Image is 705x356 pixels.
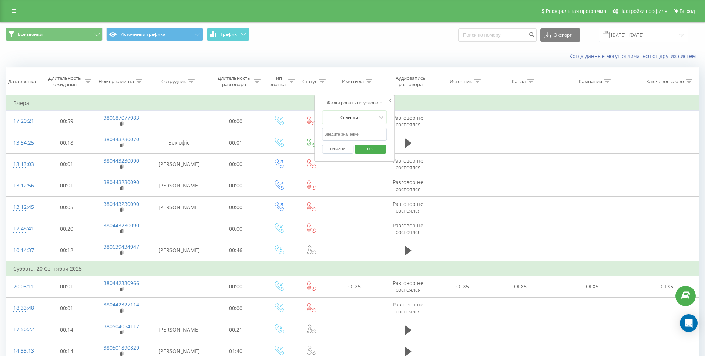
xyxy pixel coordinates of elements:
td: [PERSON_NAME] [149,240,209,261]
button: Отмена [322,145,353,154]
td: 00:21 [209,319,263,340]
a: 380687077983 [104,114,139,121]
div: Канал [512,78,526,85]
td: OLX5 [327,276,382,297]
td: [PERSON_NAME] [149,197,209,218]
input: Введите значение [322,128,387,141]
a: 380442327114 [104,301,139,308]
td: 00:00 [209,175,263,196]
td: OLX5 [635,276,699,297]
td: 00:00 [209,197,263,218]
td: Суббота, 20 Сентября 2025 [6,261,699,276]
td: 00:01 [40,153,94,175]
td: 00:01 [40,175,94,196]
div: Статус [302,78,317,85]
a: 380443230090 [104,222,139,229]
a: 380442330966 [104,279,139,287]
button: Экспорт [540,28,580,42]
button: OK [355,145,386,154]
span: Реферальная программа [545,8,606,14]
div: 18:33:48 [13,301,33,315]
td: 00:59 [40,111,94,132]
td: OLX5 [549,276,635,297]
span: Все звонки [18,31,43,37]
td: 00:12 [40,240,94,261]
td: 00:01 [40,298,94,319]
span: Разговор не состоялся [393,301,423,315]
div: Аудиозапись разговора [389,75,432,88]
button: Источники трафика [106,28,203,41]
span: График [221,32,237,37]
a: 380443230090 [104,179,139,186]
div: Сотрудник [161,78,186,85]
td: 00:00 [209,276,263,297]
span: Разговор не состоялся [393,222,423,235]
div: 13:54:25 [13,136,33,150]
div: Имя пула [342,78,364,85]
div: 20:03:11 [13,279,33,294]
td: 00:00 [209,111,263,132]
a: 380501890829 [104,344,139,351]
td: 00:05 [40,197,94,218]
td: [PERSON_NAME] [149,319,209,340]
input: Поиск по номеру [458,28,537,42]
div: 13:12:45 [13,200,33,214]
button: График [207,28,249,41]
div: 13:12:56 [13,179,33,193]
div: Длительность ожидания [47,75,83,88]
div: Фильтровать по условию [322,99,387,106]
div: Тип звонка [269,75,286,88]
div: Open Intercom Messenger [680,314,698,332]
a: 380443230090 [104,157,139,164]
td: Вчера [6,96,699,111]
td: 00:20 [40,218,94,240]
div: 10:14:37 [13,243,33,258]
div: 17:50:22 [13,322,33,337]
span: Настройки профиля [619,8,667,14]
td: 00:14 [40,319,94,340]
td: OLX5 [434,276,491,297]
a: 380443230090 [104,200,139,207]
td: [PERSON_NAME] [149,175,209,196]
td: [PERSON_NAME] [149,153,209,175]
td: 00:18 [40,132,94,153]
td: 00:00 [209,153,263,175]
a: 380443230070 [104,136,139,143]
td: 00:46 [209,240,263,261]
td: 00:01 [209,132,263,153]
div: 12:48:41 [13,221,33,236]
div: Номер клиента [98,78,134,85]
span: Разговор не состоялся [393,114,423,128]
span: Разговор не состоялся [393,157,423,171]
a: Когда данные могут отличаться от других систем [569,52,699,60]
div: Длительность разговора [216,75,252,88]
td: Бек офіс [149,132,209,153]
span: Разговор не состоялся [393,179,423,192]
div: Источник [450,78,472,85]
td: 00:00 [209,218,263,240]
span: OK [360,143,380,155]
a: 380504054117 [104,323,139,330]
a: 380639434947 [104,243,139,250]
td: 00:00 [209,298,263,319]
div: Кампания [579,78,602,85]
td: OLX5 [491,276,549,297]
div: 17:20:21 [13,114,33,128]
div: 13:13:03 [13,157,33,172]
span: Разговор не состоялся [393,200,423,214]
span: Выход [679,8,695,14]
td: 00:01 [40,276,94,297]
div: Дата звонка [8,78,36,85]
button: Все звонки [6,28,103,41]
span: Разговор не состоялся [393,279,423,293]
div: Ключевое слово [646,78,684,85]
